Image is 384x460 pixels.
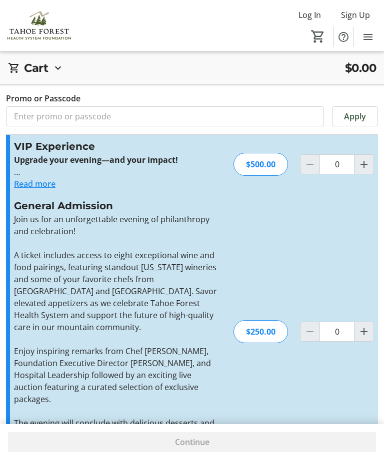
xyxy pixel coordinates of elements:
[6,7,72,44] img: Tahoe Forest Health System Foundation's Logo
[319,322,354,342] input: General Admission Quantity
[344,110,366,122] span: Apply
[14,198,221,213] h3: General Admission
[14,249,221,333] p: A ticket includes access to eight exceptional wine and food pairings, featuring standout [US_STAT...
[298,9,321,21] span: Log In
[14,345,221,405] p: Enjoy inspiring remarks from Chef [PERSON_NAME], Foundation Executive Director [PERSON_NAME], and...
[14,154,178,165] strong: Upgrade your evening—and your impact!
[233,320,288,343] div: $250.00
[332,106,378,126] button: Apply
[14,178,55,190] button: Read more
[6,92,80,104] label: Promo or Passcode
[341,9,370,21] span: Sign Up
[233,153,288,176] div: $500.00
[309,27,327,45] button: Cart
[354,322,373,341] button: Increment by one
[14,417,221,453] p: The evening will conclude with delicious desserts and live music as we transition into the "After...
[333,27,353,47] button: Help
[290,7,329,23] button: Log In
[319,154,354,174] input: VIP Experience Quantity
[14,139,221,154] h3: VIP Experience
[14,213,221,237] p: Join us for an unforgettable evening of philanthropy and celebration!
[358,27,378,47] button: Menu
[354,155,373,174] button: Increment by one
[24,59,48,76] h2: Cart
[333,7,378,23] button: Sign Up
[6,106,324,126] input: Enter promo or passcode
[345,59,376,76] span: $0.00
